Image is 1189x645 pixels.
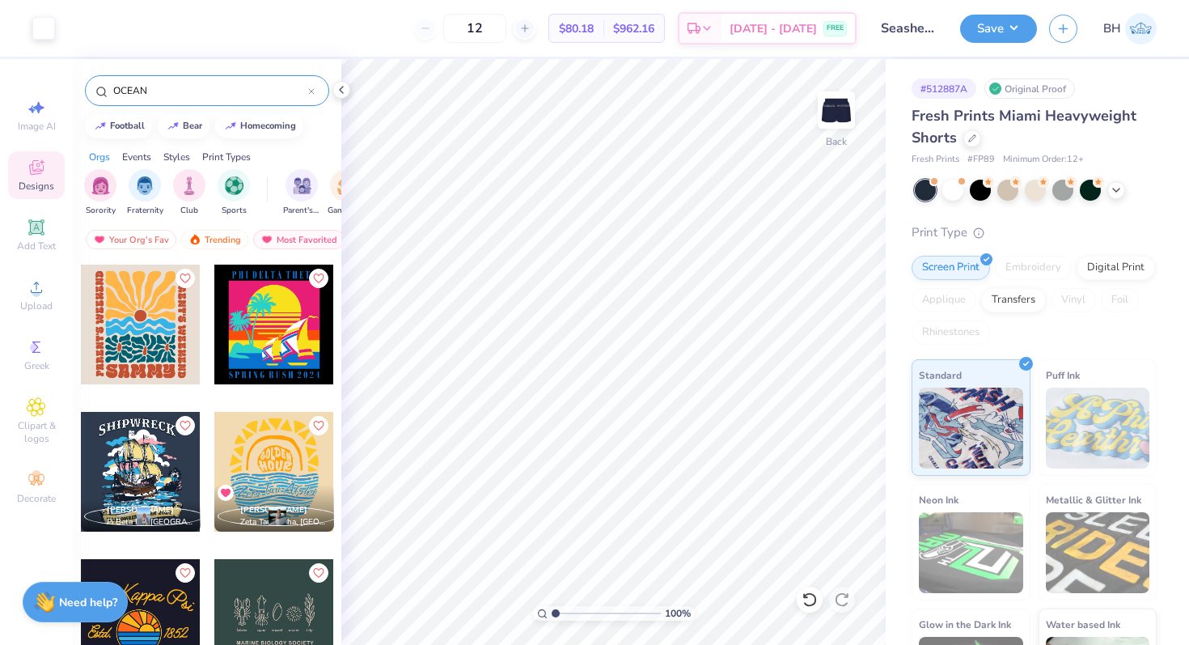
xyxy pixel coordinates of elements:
img: most_fav.gif [260,234,273,245]
span: 100 % [665,606,691,621]
button: football [85,114,152,138]
div: Print Types [202,150,251,164]
div: football [110,121,145,130]
button: filter button [127,169,163,217]
span: Add Text [17,240,56,252]
strong: Need help? [59,595,117,610]
span: Water based Ink [1046,616,1120,633]
span: Decorate [17,492,56,505]
a: BH [1103,13,1157,45]
span: Fresh Prints [912,153,959,167]
div: filter for Club [173,169,205,217]
div: Original Proof [984,79,1075,99]
div: Most Favorited [253,230,345,249]
span: [PERSON_NAME] [240,504,307,516]
div: filter for Fraternity [127,169,163,217]
div: Styles [163,150,190,164]
div: Trending [181,230,248,249]
div: bear [183,121,202,130]
button: Like [309,269,328,288]
span: Fraternity [127,205,163,217]
span: Sorority [86,205,116,217]
div: Applique [912,288,976,312]
img: trend_line.gif [94,121,107,131]
button: filter button [84,169,116,217]
span: Image AI [18,120,56,133]
span: $962.16 [613,20,654,37]
img: Metallic & Glitter Ink [1046,512,1150,593]
div: Foil [1101,288,1139,312]
span: Parent's Weekend [283,205,320,217]
div: Digital Print [1077,256,1155,280]
button: filter button [283,169,320,217]
img: Fraternity Image [136,176,154,195]
div: Vinyl [1051,288,1096,312]
input: Try "Alpha" [112,83,308,99]
span: $80.18 [559,20,594,37]
span: Metallic & Glitter Ink [1046,491,1141,508]
button: Like [176,563,195,583]
span: Designs [19,180,54,193]
img: Standard [919,388,1023,469]
span: Clipart & logos [8,419,65,445]
img: trend_line.gif [167,121,180,131]
span: [DATE] - [DATE] [730,20,817,37]
span: Upload [20,299,53,312]
img: most_fav.gif [93,234,106,245]
button: filter button [173,169,205,217]
div: filter for Sports [218,169,250,217]
button: homecoming [215,114,303,138]
button: Like [309,563,328,583]
img: Club Image [180,176,198,195]
div: Rhinestones [912,320,990,345]
button: Like [309,416,328,435]
span: Zeta Tau Alpha, [GEOGRAPHIC_DATA] [240,516,328,528]
div: Your Org's Fav [86,230,176,249]
div: # 512887A [912,79,976,99]
button: bear [158,114,209,138]
span: Glow in the Dark Ink [919,616,1011,633]
img: Bella Henkels [1125,13,1157,45]
input: – – [443,14,506,43]
div: Orgs [89,150,110,164]
span: Sports [222,205,247,217]
span: Club [180,205,198,217]
button: Like [176,416,195,435]
span: Pi Beta Phi, [GEOGRAPHIC_DATA][US_STATE] [107,516,194,528]
img: trending.gif [188,234,201,245]
input: Untitled Design [869,12,948,45]
img: Back [820,94,853,126]
img: Parent's Weekend Image [293,176,311,195]
button: Save [960,15,1037,43]
div: filter for Game Day [328,169,365,217]
span: Minimum Order: 12 + [1003,153,1084,167]
img: Game Day Image [337,176,356,195]
div: Events [122,150,151,164]
div: Transfers [981,288,1046,312]
span: Greek [24,359,49,372]
img: trend_line.gif [224,121,237,131]
img: Sorority Image [91,176,110,195]
span: Puff Ink [1046,367,1080,384]
img: Puff Ink [1046,388,1150,469]
div: Print Type [912,223,1157,242]
div: filter for Parent's Weekend [283,169,320,217]
div: filter for Sorority [84,169,116,217]
div: Embroidery [995,256,1072,280]
button: Like [176,269,195,288]
span: Fresh Prints Miami Heavyweight Shorts [912,106,1136,147]
span: FREE [827,23,844,34]
div: homecoming [240,121,296,130]
span: BH [1103,19,1121,38]
div: Back [826,134,847,149]
span: Neon Ink [919,491,958,508]
button: filter button [218,169,250,217]
span: Game Day [328,205,365,217]
img: Sports Image [225,176,243,195]
button: filter button [328,169,365,217]
div: Screen Print [912,256,990,280]
span: # FP89 [967,153,995,167]
img: Neon Ink [919,512,1023,593]
span: [PERSON_NAME] [107,504,174,516]
span: Standard [919,367,962,384]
